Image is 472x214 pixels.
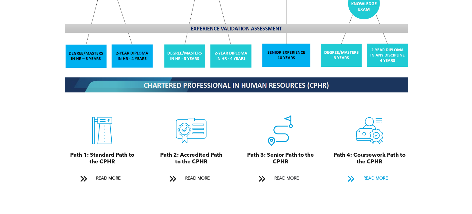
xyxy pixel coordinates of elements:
[247,152,314,165] span: Path 3: Senior Path to the CPHR
[343,173,396,184] a: READ MORE
[361,173,390,184] span: READ MORE
[165,173,218,184] a: READ MORE
[76,173,128,184] a: READ MORE
[160,152,222,165] span: Path 2: Accredited Path to the CPHR
[272,173,301,184] span: READ MORE
[333,152,405,165] span: Path 4: Coursework Path to the CPHR
[94,173,123,184] span: READ MORE
[183,173,212,184] span: READ MORE
[254,173,307,184] a: READ MORE
[70,152,134,165] span: Path 1: Standard Path to the CPHR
